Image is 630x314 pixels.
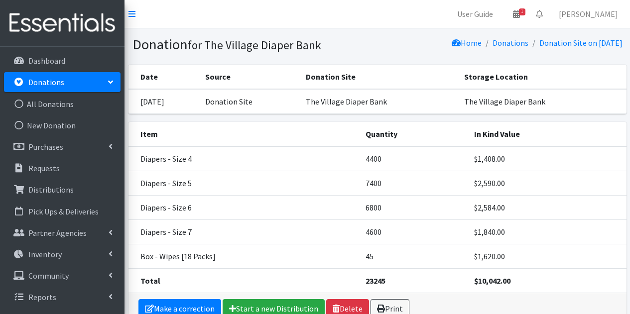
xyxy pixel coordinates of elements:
strong: Total [140,276,160,286]
small: for The Village Diaper Bank [188,38,321,52]
td: Box - Wipes [18 Packs] [128,244,360,268]
th: Item [128,122,360,146]
a: 1 [505,4,528,24]
p: Community [28,271,69,281]
p: Donations [28,77,64,87]
p: Dashboard [28,56,65,66]
td: 45 [360,244,468,268]
td: $2,584.00 [468,195,627,219]
td: Diapers - Size 4 [128,146,360,171]
a: New Donation [4,115,121,135]
td: $1,840.00 [468,219,627,244]
a: Donation Site on [DATE] [539,38,623,48]
p: Reports [28,292,56,302]
th: Source [199,65,300,89]
a: Partner Agencies [4,223,121,243]
p: Requests [28,163,60,173]
a: Community [4,266,121,286]
td: Diapers - Size 6 [128,195,360,219]
p: Partner Agencies [28,228,87,238]
a: Inventory [4,244,121,264]
a: Donations [4,72,121,92]
th: Storage Location [458,65,627,89]
h1: Donation [132,36,374,53]
strong: $10,042.00 [474,276,510,286]
span: 1 [519,8,525,15]
a: Reports [4,287,121,307]
th: Date [128,65,200,89]
td: The Village Diaper Bank [458,89,627,114]
td: The Village Diaper Bank [300,89,458,114]
th: In Kind Value [468,122,627,146]
td: [DATE] [128,89,200,114]
a: Donations [493,38,528,48]
th: Quantity [360,122,468,146]
td: 6800 [360,195,468,219]
a: All Donations [4,94,121,114]
a: Home [452,38,482,48]
p: Inventory [28,249,62,259]
p: Pick Ups & Deliveries [28,207,99,216]
td: $1,620.00 [468,244,627,268]
a: Pick Ups & Deliveries [4,202,121,221]
a: Requests [4,158,121,178]
td: 4400 [360,146,468,171]
td: Diapers - Size 5 [128,171,360,195]
a: [PERSON_NAME] [551,4,626,24]
a: Purchases [4,137,121,157]
td: 4600 [360,219,468,244]
img: HumanEssentials [4,6,121,40]
strong: 23245 [366,276,385,286]
td: $1,408.00 [468,146,627,171]
a: Distributions [4,180,121,200]
p: Distributions [28,185,74,195]
a: Dashboard [4,51,121,71]
a: User Guide [449,4,501,24]
td: Diapers - Size 7 [128,219,360,244]
td: Donation Site [199,89,300,114]
th: Donation Site [300,65,458,89]
td: 7400 [360,171,468,195]
p: Purchases [28,142,63,152]
td: $2,590.00 [468,171,627,195]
